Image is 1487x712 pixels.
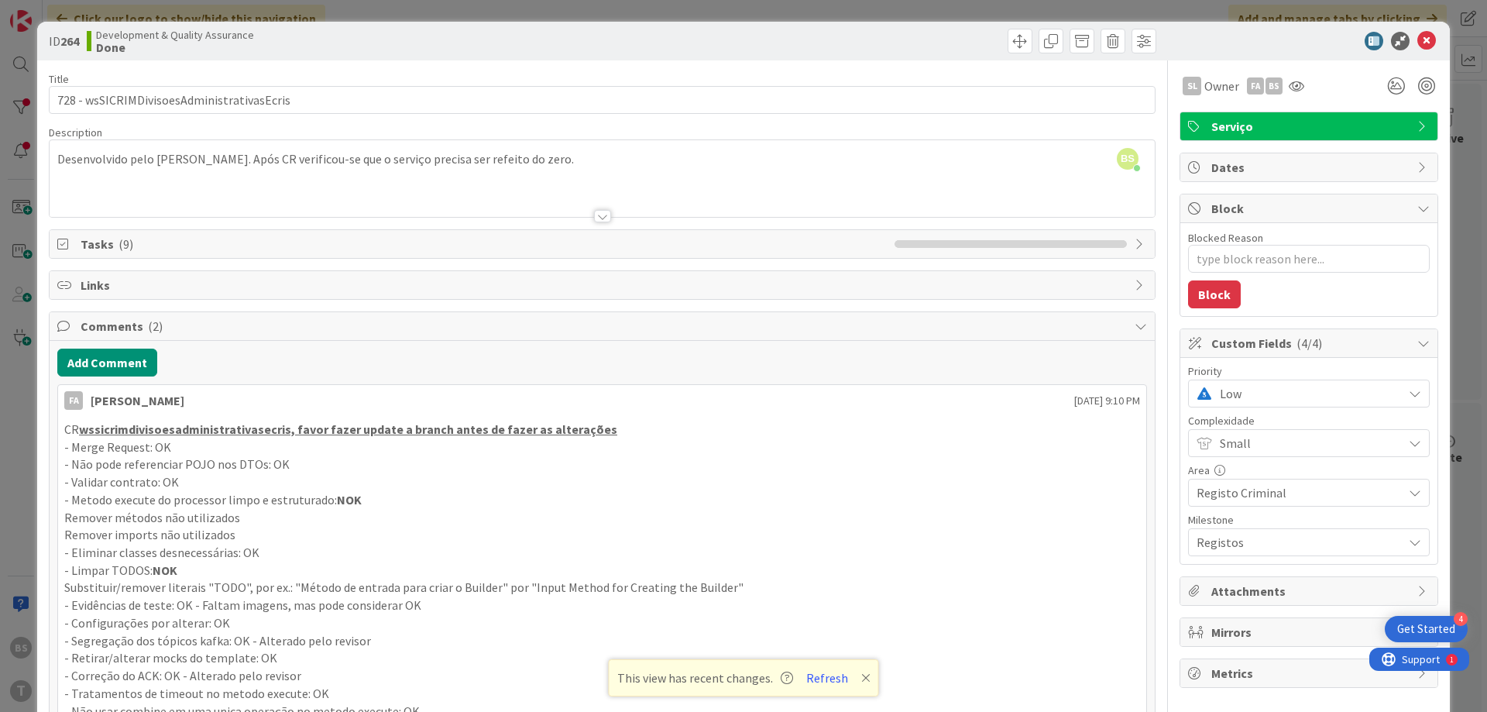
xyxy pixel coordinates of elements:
[1211,623,1410,641] span: Mirrors
[1220,383,1395,404] span: Low
[1188,231,1263,245] label: Blocked Reason
[64,526,1140,544] p: Remover imports não utilizados
[617,669,793,687] span: This view has recent changes.
[64,391,83,410] div: FA
[64,491,1140,509] p: - Metodo execute do processor limpo e estruturado:
[1211,117,1410,136] span: Serviço
[79,421,617,437] u: wssicrimdivisoesadministrativasecris, favor fazer update a branch antes de fazer as alterações
[1188,280,1241,308] button: Block
[801,668,853,688] button: Refresh
[1204,77,1239,95] span: Owner
[64,456,1140,473] p: - Não pode referenciar POJO nos DTOs: OK
[64,421,1140,439] p: CR
[1397,621,1455,637] div: Get Started
[1265,77,1283,95] div: BS
[49,126,102,139] span: Description
[1188,465,1430,476] div: Area
[64,439,1140,456] p: - Merge Request: OK
[153,562,177,578] strong: NOK
[57,349,157,377] button: Add Comment
[64,544,1140,562] p: - Eliminar classes desnecessárias: OK
[49,86,1156,114] input: type card name here...
[57,150,1147,168] p: Desenvolvido pelo [PERSON_NAME]. Após CR verificou-se que o serviço precisa ser refeito do zero.
[91,391,184,410] div: [PERSON_NAME]
[64,473,1140,491] p: - Validar contrato: OK
[148,318,163,334] span: ( 2 )
[1183,77,1201,95] div: SL
[60,33,79,49] b: 264
[64,614,1140,632] p: - Configurações por alterar: OK
[81,6,84,19] div: 1
[1211,582,1410,600] span: Attachments
[1117,148,1138,170] span: BS
[49,72,69,86] label: Title
[118,236,133,252] span: ( 9 )
[64,509,1140,527] p: Remover métodos não utilizados
[1188,415,1430,426] div: Complexidade
[64,579,1140,597] p: Substituir/remover literais "TODO", por ex.: "Método de entrada para criar o Builder" por "Input ...
[1220,432,1395,454] span: Small
[81,317,1127,335] span: Comments
[64,667,1140,685] p: - Correção do ACK: OK - Alterado pelo revisor
[1197,482,1395,504] span: Registo Criminal
[1197,531,1395,553] span: Registos
[1454,612,1468,626] div: 4
[96,29,254,41] span: Development & Quality Assurance
[1188,514,1430,525] div: Milestone
[64,597,1140,614] p: - Evidências de teste: OK - Faltam imagens, mas pode considerar OK
[64,685,1140,703] p: - Tratamentos de timeout no metodo execute: OK
[64,562,1140,580] p: - Limpar TODOS:
[1188,366,1430,377] div: Priority
[33,2,70,21] span: Support
[1385,616,1468,642] div: Open Get Started checklist, remaining modules: 4
[1211,158,1410,177] span: Dates
[64,649,1140,667] p: - Retirar/alterar mocks do template: OK
[1074,393,1140,409] span: [DATE] 9:10 PM
[1247,77,1264,95] div: FA
[96,41,254,53] b: Done
[1211,334,1410,353] span: Custom Fields
[81,276,1127,294] span: Links
[1296,335,1322,351] span: ( 4/4 )
[64,632,1140,650] p: - Segregação dos tópicos kafka: OK - Alterado pelo revisor
[49,32,79,50] span: ID
[337,492,362,507] strong: NOK
[81,235,887,253] span: Tasks
[1211,199,1410,218] span: Block
[1211,664,1410,683] span: Metrics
